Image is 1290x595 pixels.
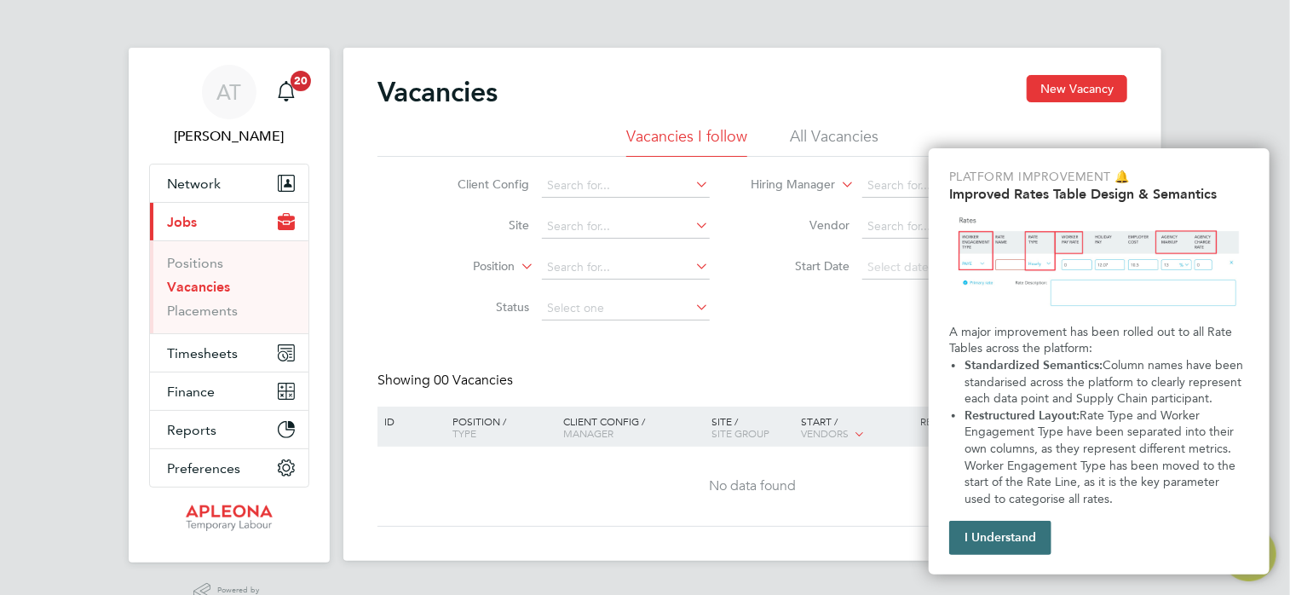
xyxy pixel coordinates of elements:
a: Placements [167,303,238,319]
h2: Vacancies [377,75,498,109]
img: Updated Rates Table Design & Semantics [949,209,1249,317]
a: Go to account details [149,65,309,147]
span: Network [167,176,221,192]
div: Improved Rate Table Semantics [929,148,1270,575]
span: Site Group [712,426,770,440]
label: Client Config [432,176,530,192]
input: Search for... [862,215,1030,239]
span: Type [452,426,476,440]
span: Column names have been standarised across the platform to clearly represent each data point and S... [965,358,1247,406]
input: Search for... [542,256,710,280]
span: Jobs [167,214,197,230]
span: Manager [563,426,613,440]
label: Hiring Manager [738,176,836,194]
span: Rate Type and Worker Engagement Type have been separated into their own columns, as they represen... [965,408,1239,506]
input: Search for... [542,174,710,198]
span: 00 Vacancies [434,372,513,389]
img: apleona-logo-retina.png [186,505,273,532]
div: Showing [377,372,516,390]
span: Reports [167,422,216,438]
button: New Vacancy [1027,75,1127,102]
div: Start / [797,407,916,449]
a: Positions [167,255,223,271]
div: ID [380,407,440,436]
span: Vendors [801,426,849,440]
span: Finance [167,384,215,400]
a: Go to home page [149,505,309,532]
div: No data found [380,477,1125,495]
label: Position [418,258,515,275]
button: I Understand [949,521,1051,555]
div: Position / [440,407,559,448]
input: Select one [542,297,710,321]
span: Timesheets [167,345,238,361]
li: Vacancies I follow [626,126,747,157]
div: Client Config / [559,407,708,448]
label: Site [432,217,530,233]
a: Vacancies [167,279,230,295]
input: Search for... [542,215,710,239]
div: Site / [708,407,798,448]
label: Start Date [752,258,850,274]
span: Preferences [167,460,240,477]
input: Search for... [862,174,1030,198]
span: AT [217,81,242,103]
nav: Main navigation [129,48,330,563]
span: 20 [291,71,311,91]
div: Reqd [916,407,960,436]
label: Status [432,299,530,315]
h2: Improved Rates Table Design & Semantics [949,186,1249,202]
span: Andy Tucker [149,126,309,147]
strong: Restructured Layout: [965,408,1080,423]
li: All Vacancies [790,126,878,157]
p: A major improvement has been rolled out to all Rate Tables across the platform: [949,324,1249,357]
span: Select date [868,259,930,274]
strong: Standardized Semantics: [965,358,1103,373]
p: Platform Improvement 🔔 [949,169,1249,186]
label: Vendor [752,217,850,233]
